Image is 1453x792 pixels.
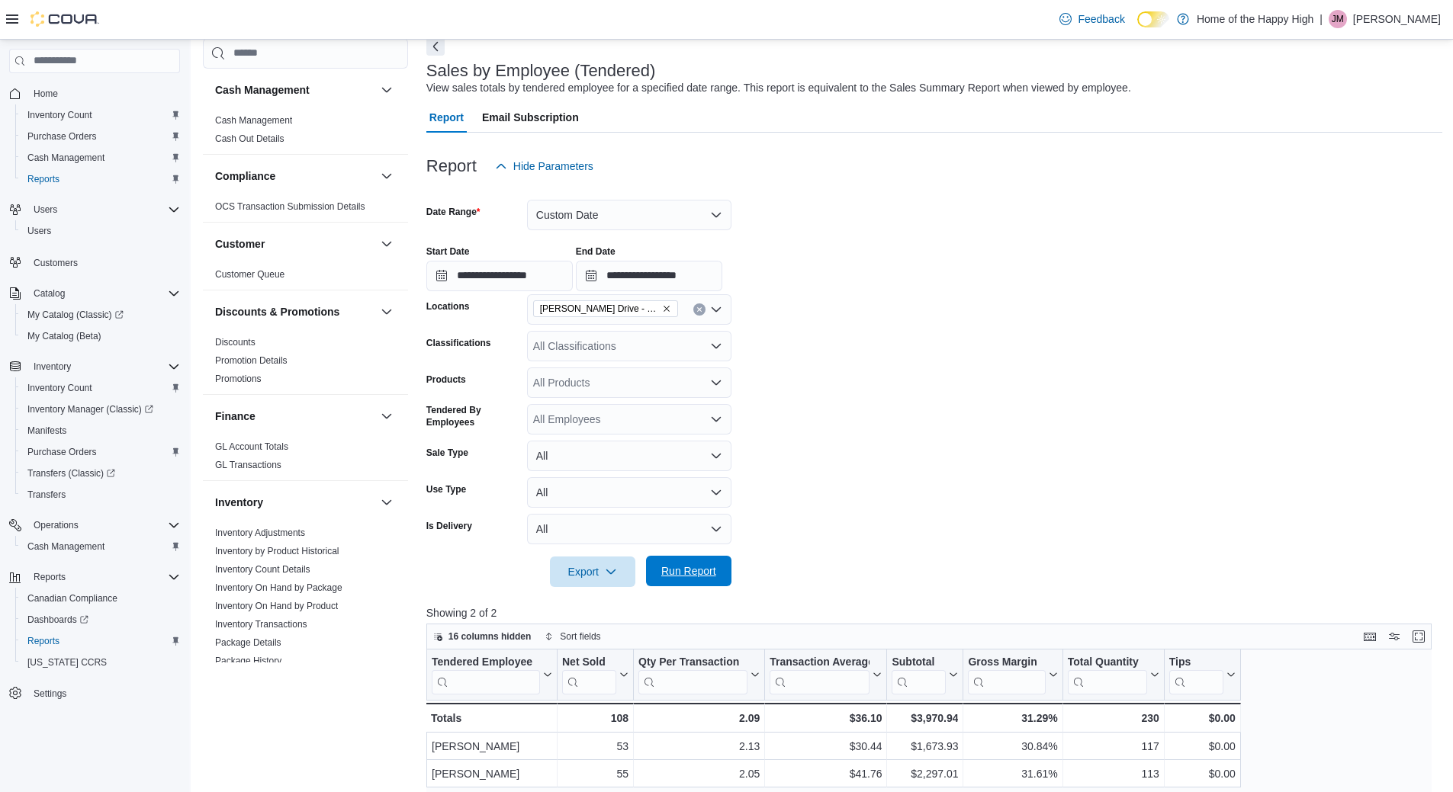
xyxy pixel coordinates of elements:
span: Customers [34,257,78,269]
button: Cash Management [15,536,186,557]
a: Customers [27,254,84,272]
div: Subtotal [892,656,946,670]
div: Tendered Employee [432,656,540,694]
div: Net Sold [562,656,616,670]
span: Transfers [21,486,180,504]
input: Press the down key to open a popover containing a calendar. [426,261,573,291]
button: Inventory [215,495,375,510]
span: GL Account Totals [215,441,288,453]
button: Next [426,37,445,56]
span: Purchase Orders [27,446,97,458]
p: [PERSON_NAME] [1353,10,1441,28]
span: Discounts [215,336,256,348]
span: Customers [27,252,180,271]
label: Tendered By Employees [426,404,521,428]
a: Transfers (Classic) [15,463,186,484]
a: Cash Management [21,537,111,556]
div: $30.44 [770,737,882,755]
button: Customers [3,251,186,273]
span: My Catalog (Classic) [27,309,124,321]
span: Inventory Count [21,379,180,397]
span: Reports [34,571,66,583]
span: Settings [34,688,66,700]
button: Purchase Orders [15,126,186,147]
span: Export [559,556,626,587]
img: Cova [31,11,99,27]
a: Cash Management [215,115,292,126]
span: Manifests [27,425,66,437]
label: Start Date [426,245,470,258]
button: Reports [27,568,72,586]
span: Operations [34,519,79,531]
span: Report [429,102,464,133]
button: Run Report [646,556,731,586]
div: 53 [562,737,628,755]
a: Promotions [215,374,262,384]
button: Inventory Count [15,104,186,126]
button: All [527,477,731,508]
a: Inventory Manager (Classic) [15,399,186,420]
span: My Catalog (Beta) [27,330,101,342]
a: Home [27,85,64,103]
a: Inventory Count Details [215,564,310,575]
span: Package History [215,655,281,667]
button: Catalog [3,283,186,304]
button: Transfers [15,484,186,505]
div: Transaction Average [770,656,870,694]
div: 55 [562,765,628,783]
button: Tips [1169,656,1236,694]
span: Reports [21,632,180,650]
span: Purchase Orders [21,127,180,146]
a: Purchase Orders [21,443,103,461]
div: $0.00 [1169,737,1236,755]
span: Customer Queue [215,268,284,281]
div: [PERSON_NAME] [432,737,552,755]
span: Inventory Count [27,382,92,394]
a: Customer Queue [215,269,284,280]
span: Cash Management [27,540,104,553]
span: Feedback [1078,11,1124,27]
span: My Catalog (Beta) [21,327,180,345]
span: Washington CCRS [21,653,180,672]
label: Is Delivery [426,520,472,532]
span: Operations [27,516,180,534]
div: 2.09 [638,709,760,727]
div: $0.00 [1169,765,1236,783]
input: Dark Mode [1137,11,1169,27]
button: Inventory [3,356,186,377]
span: Run Report [661,563,716,579]
span: Canadian Compliance [27,592,117,604]
button: Keyboard shortcuts [1361,627,1379,646]
button: Display options [1385,627,1403,646]
button: Canadian Compliance [15,588,186,609]
div: 2.13 [638,737,760,755]
span: Cash Management [21,537,180,556]
a: Purchase Orders [21,127,103,146]
span: Inventory On Hand by Package [215,582,342,594]
div: Gross Margin [968,656,1045,694]
a: Cash Management [21,149,111,167]
div: Cash Management [203,111,408,154]
p: Home of the Happy High [1197,10,1313,28]
span: Inventory Manager (Classic) [27,403,153,415]
span: Dundas - Osler Drive - Friendly Stranger [533,300,678,317]
span: Users [34,204,57,216]
button: Reports [15,168,186,190]
h3: Customer [215,236,265,252]
span: [US_STATE] CCRS [27,656,107,669]
button: Users [27,200,63,219]
button: Cash Management [15,147,186,168]
div: Tips [1169,656,1223,670]
div: Subtotal [892,656,946,694]
span: Inventory Count [27,109,92,121]
button: Tendered Employee [432,656,552,694]
span: Purchase Orders [21,443,180,461]
button: Reports [3,566,186,588]
label: Use Type [426,483,466,495]
span: Inventory Manager (Classic) [21,400,180,418]
span: Transfers [27,489,66,501]
button: Compliance [378,167,396,185]
span: Inventory Adjustments [215,527,305,539]
button: Settings [3,682,186,704]
div: Finance [203,438,408,480]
